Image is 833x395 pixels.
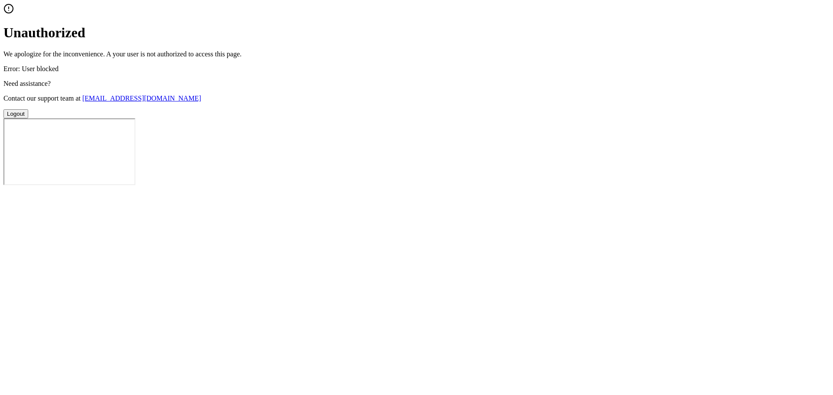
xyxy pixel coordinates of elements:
p: Contact our support team at [3,95,830,102]
h1: Unauthorized [3,25,830,41]
a: [EMAIL_ADDRESS][DOMAIN_NAME] [82,95,201,102]
p: Need assistance? [3,80,830,88]
p: We apologize for the inconvenience. A your user is not authorized to access this page. [3,50,830,58]
p: Error: User blocked [3,65,830,73]
a: Logout [3,110,28,117]
button: Logout [3,109,28,118]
